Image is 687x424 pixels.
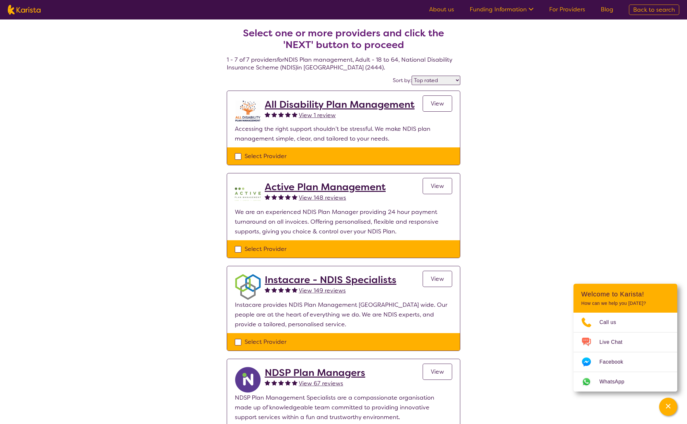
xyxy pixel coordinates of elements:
img: fullstar [292,380,297,385]
img: fullstar [292,287,297,293]
span: Back to search [633,6,675,14]
span: View 67 reviews [299,380,343,387]
a: All Disability Plan Management [265,99,415,110]
img: ryxpuxvt8mh1enfatjpo.png [235,367,261,393]
span: View [431,182,444,190]
img: fullstar [271,287,277,293]
span: View 1 review [299,111,336,119]
a: NDSP Plan Managers [265,367,365,379]
a: View [423,271,452,287]
a: View 149 reviews [299,286,346,295]
p: How can we help you [DATE]? [581,301,669,306]
img: obkhna0zu27zdd4ubuus.png [235,274,261,300]
span: View [431,368,444,376]
span: Facebook [599,357,631,367]
a: Web link opens in a new tab. [573,372,677,392]
span: View [431,100,444,107]
span: View 148 reviews [299,194,346,202]
img: fullstar [265,287,270,293]
a: For Providers [549,6,585,13]
img: fullstar [292,112,297,117]
a: About us [429,6,454,13]
ul: Choose channel [573,313,677,392]
img: fullstar [285,287,291,293]
img: fullstar [292,194,297,200]
span: View [431,275,444,283]
a: View [423,95,452,112]
a: Active Plan Management [265,181,386,193]
button: Channel Menu [659,398,677,416]
img: fullstar [271,194,277,200]
img: fullstar [271,112,277,117]
p: NDSP Plan Management Specialists are a compassionate organisation made up of knowledgeable team c... [235,393,452,422]
img: fullstar [285,380,291,385]
a: View 67 reviews [299,379,343,388]
p: Instacare provides NDIS Plan Management [GEOGRAPHIC_DATA] wide. Our people are at the heart of ev... [235,300,452,329]
a: Back to search [629,5,679,15]
img: fullstar [285,194,291,200]
a: Funding Information [470,6,534,13]
img: fullstar [278,287,284,293]
img: fullstar [265,194,270,200]
img: pypzb5qm7jexfhutod0x.png [235,181,261,207]
img: at5vqv0lot2lggohlylh.jpg [235,99,261,124]
span: WhatsApp [599,377,632,387]
p: We are an experienced NDIS Plan Manager providing 24 hour payment turnaround on all invoices. Off... [235,207,452,236]
p: Accessing the right support shouldn’t be stressful. We make NDIS plan management simple, clear, a... [235,124,452,143]
div: Channel Menu [573,284,677,392]
img: fullstar [271,380,277,385]
h2: Welcome to Karista! [581,290,669,298]
span: Live Chat [599,337,630,347]
img: fullstar [285,112,291,117]
a: Blog [601,6,613,13]
label: Sort by: [393,77,412,84]
img: fullstar [278,194,284,200]
h2: Select one or more providers and click the 'NEXT' button to proceed [235,27,452,51]
span: Call us [599,318,624,327]
img: fullstar [265,380,270,385]
a: Instacare - NDIS Specialists [265,274,396,286]
img: fullstar [278,380,284,385]
a: View 148 reviews [299,193,346,203]
a: View [423,364,452,380]
span: View 149 reviews [299,287,346,294]
img: fullstar [265,112,270,117]
a: View [423,178,452,194]
img: fullstar [278,112,284,117]
a: View 1 review [299,110,336,120]
h4: 1 - 7 of 7 providers for NDIS Plan management , Adult - 18 to 64 , National Disability Insurance ... [227,12,460,71]
img: Karista logo [8,5,41,15]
